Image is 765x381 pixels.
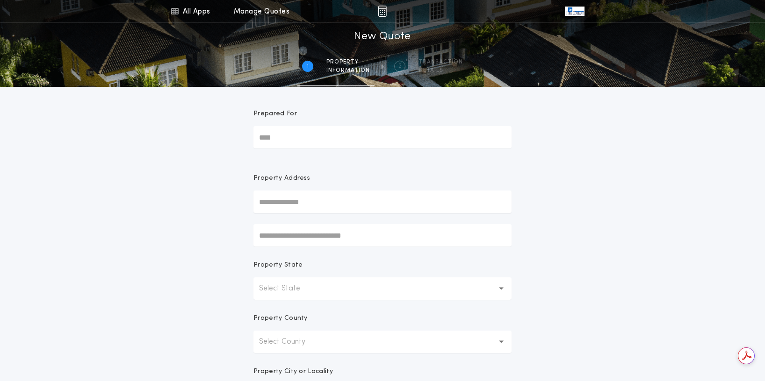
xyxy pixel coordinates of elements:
span: details [419,67,463,74]
p: Property State [253,261,303,270]
button: Select County [253,331,512,353]
span: information [326,67,370,74]
p: Select County [259,336,320,347]
h1: New Quote [354,29,411,44]
img: vs-icon [565,7,585,16]
p: Property County [253,314,308,323]
p: Property City or Locality [253,367,333,376]
h2: 2 [398,63,402,70]
span: Property [326,58,370,66]
p: Property Address [253,174,512,183]
input: Prepared For [253,126,512,148]
button: Select State [253,277,512,300]
p: Prepared For [253,109,297,119]
img: img [378,6,387,17]
p: Select State [259,283,315,294]
span: Transaction [419,58,463,66]
h2: 1 [307,63,309,70]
